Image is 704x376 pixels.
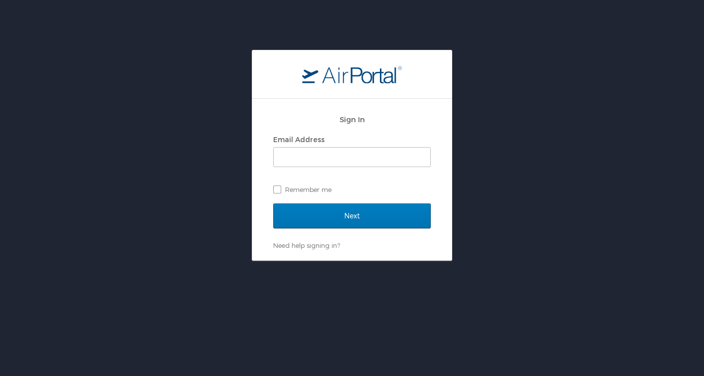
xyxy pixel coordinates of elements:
[273,182,431,197] label: Remember me
[273,203,431,228] input: Next
[273,135,325,144] label: Email Address
[273,241,340,249] a: Need help signing in?
[273,114,431,125] h2: Sign In
[302,65,402,83] img: logo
